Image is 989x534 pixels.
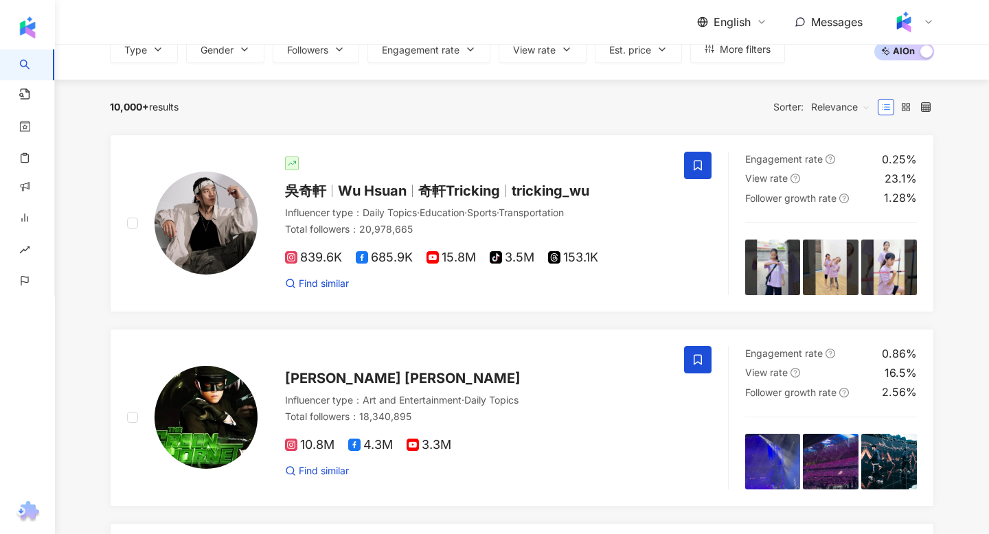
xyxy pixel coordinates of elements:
div: 23.1% [885,171,917,186]
span: 15.8M [427,251,476,265]
a: Find similar [285,277,349,290]
span: 奇軒Tricking [418,183,500,199]
img: post-image [745,240,801,295]
button: More filters [690,36,785,63]
span: question-circle [791,174,800,183]
img: KOL Avatar [155,172,258,275]
span: 10,000+ [110,101,149,113]
span: question-circle [791,368,800,378]
span: Find similar [299,277,349,290]
span: 3.3M [407,438,451,452]
span: · [464,207,467,218]
span: 4.3M [348,438,393,452]
span: Relevance [811,96,870,118]
span: Est. price [609,45,651,56]
img: post-image [803,240,859,295]
img: KOL Avatar [155,366,258,469]
span: View rate [745,367,788,378]
span: Engagement rate [745,347,823,359]
span: Wu Hsuan [338,183,407,199]
a: KOL Avatar[PERSON_NAME] [PERSON_NAME]Influencer type：Art and Entertainment·Daily TopicsTotal foll... [110,329,934,507]
span: 3.5M [490,251,534,265]
span: Daily Topics [363,207,417,218]
span: Sports [467,207,497,218]
span: Engagement rate [382,45,459,56]
div: Influencer type ： [285,206,668,220]
img: Kolr%20app%20icon%20%281%29.png [891,9,917,35]
span: · [497,207,499,218]
span: · [462,394,464,406]
span: Transportation [499,207,564,218]
span: question-circle [826,154,835,164]
img: logo icon [16,16,38,38]
span: Engagement rate [745,153,823,165]
span: · [417,207,420,218]
span: question-circle [826,349,835,358]
div: results [110,102,179,113]
button: Followers [273,36,359,63]
span: rise [19,236,30,267]
img: post-image [803,434,859,489]
button: View rate [499,36,587,63]
div: 0.25% [882,152,917,167]
span: Messages [811,15,863,29]
button: Engagement rate [367,36,490,63]
span: 153.1K [548,251,598,265]
span: Type [124,45,147,56]
span: 685.9K [356,251,413,265]
span: 10.8M [285,438,334,452]
span: View rate [745,172,788,184]
img: post-image [861,434,917,489]
a: search [19,49,69,82]
span: View rate [513,45,556,56]
button: Est. price [595,36,682,63]
div: 16.5% [885,365,917,380]
span: More filters [720,44,771,55]
span: Daily Topics [464,394,519,406]
span: question-circle [839,388,849,397]
div: 1.28% [884,190,917,205]
div: Total followers ： 20,978,665 [285,222,668,236]
span: Education [420,207,464,218]
div: 2.56% [882,384,917,399]
span: Find similar [299,464,349,478]
div: 0.86% [882,346,917,361]
a: Find similar [285,464,349,478]
div: Influencer type ： [285,393,668,407]
span: question-circle [839,194,849,203]
img: chrome extension [14,501,41,523]
button: Gender [186,36,264,63]
span: Follower growth rate [745,386,837,398]
span: 吳奇軒 [285,183,326,199]
span: Followers [287,45,328,56]
a: KOL Avatar吳奇軒Wu Hsuan奇軒Trickingtricking_wuInfluencer type：Daily Topics·Education·Sports·Transport... [110,135,934,312]
img: post-image [861,240,917,295]
div: Sorter: [773,96,878,118]
div: Total followers ： 18,340,895 [285,410,668,423]
span: Gender [201,45,234,56]
span: English [714,14,751,30]
span: 839.6K [285,251,342,265]
span: Art and Entertainment [363,394,462,406]
span: tricking_wu [512,183,589,199]
span: Follower growth rate [745,192,837,204]
img: post-image [745,434,801,489]
button: Type [110,36,178,63]
span: [PERSON_NAME] [PERSON_NAME] [285,370,521,386]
